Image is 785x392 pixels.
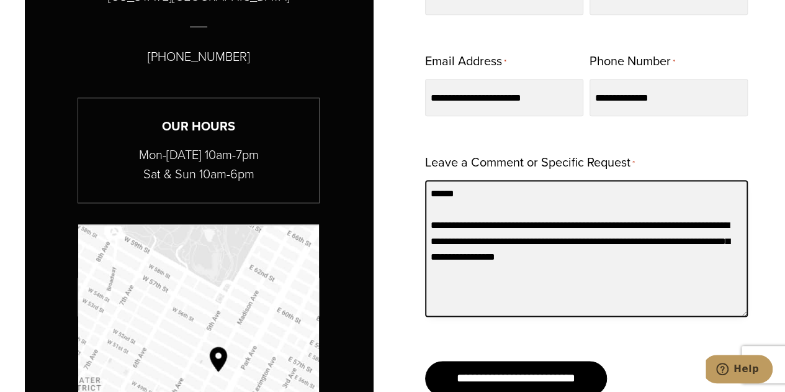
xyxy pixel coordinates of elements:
label: Leave a Comment or Specific Request [425,151,635,175]
label: Email Address [425,50,506,74]
h3: Our Hours [78,117,319,136]
p: [PHONE_NUMBER] [148,47,250,66]
label: Phone Number [590,50,675,74]
p: Mon-[DATE] 10am-7pm Sat & Sun 10am-6pm [78,145,319,184]
iframe: Opens a widget where you can chat to one of our agents [706,355,773,386]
